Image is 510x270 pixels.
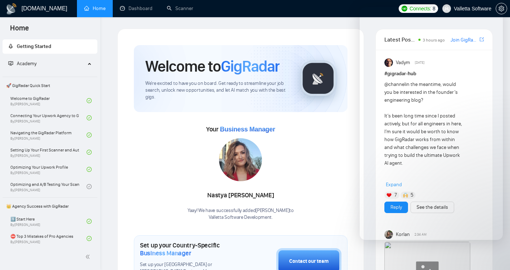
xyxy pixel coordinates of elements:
[85,253,92,260] span: double-left
[10,179,87,194] a: Optimizing and A/B Testing Your Scanner for Better ResultsBy[PERSON_NAME]
[140,241,241,257] h1: Set up your Country-Specific
[17,61,37,67] span: Academy
[10,127,87,143] a: Navigating the GigRadar PlatformBy[PERSON_NAME]
[140,249,191,257] span: Business Manager
[409,5,431,13] span: Connects:
[496,6,507,11] a: setting
[3,78,97,93] span: 🚀 GigRadar Quick Start
[120,5,152,11] a: dashboardDashboard
[3,199,97,213] span: 👑 Agency Success with GigRadar
[8,61,13,66] span: fund-projection-screen
[10,144,87,160] a: Setting Up Your First Scanner and Auto-BidderBy[PERSON_NAME]
[87,219,92,224] span: check-circle
[188,189,294,202] div: Nastya [PERSON_NAME]
[188,207,294,221] div: Yaay! We have successfully added [PERSON_NAME] to
[360,7,503,240] iframe: Intercom live chat
[8,61,37,67] span: Academy
[8,44,13,49] span: rocket
[188,214,294,221] p: Valletta Software Development .
[444,6,449,11] span: user
[486,246,503,263] iframe: Intercom live chat
[10,231,87,246] a: ⛔ Top 3 Mistakes of Pro AgenciesBy[PERSON_NAME]
[289,257,329,265] div: Contact our team
[3,39,97,54] li: Getting Started
[10,161,87,177] a: Optimizing Your Upwork ProfileBy[PERSON_NAME]
[145,80,289,101] span: We're excited to have you on board. Get ready to streamline your job search, unlock new opportuni...
[220,126,275,133] span: Business Manager
[87,167,92,172] span: check-circle
[402,6,407,11] img: upwork-logo.png
[10,110,87,126] a: Connecting Your Upwork Agency to GigRadarBy[PERSON_NAME]
[10,213,87,229] a: 1️⃣ Start HereBy[PERSON_NAME]
[87,150,92,155] span: check-circle
[4,23,35,38] span: Home
[496,3,507,14] button: setting
[87,184,92,189] span: check-circle
[87,236,92,241] span: check-circle
[87,132,92,138] span: check-circle
[167,5,193,11] a: searchScanner
[219,138,262,181] img: 1686180585495-117.jpg
[87,98,92,103] span: check-circle
[433,5,436,13] span: 8
[84,5,106,11] a: homeHome
[145,57,280,76] h1: Welcome to
[496,6,507,11] span: setting
[206,125,275,133] span: Your
[87,115,92,120] span: check-circle
[10,93,87,109] a: Welcome to GigRadarBy[PERSON_NAME]
[221,57,280,76] span: GigRadar
[6,3,17,15] img: logo
[300,61,336,96] img: gigradar-logo.png
[17,43,51,49] span: Getting Started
